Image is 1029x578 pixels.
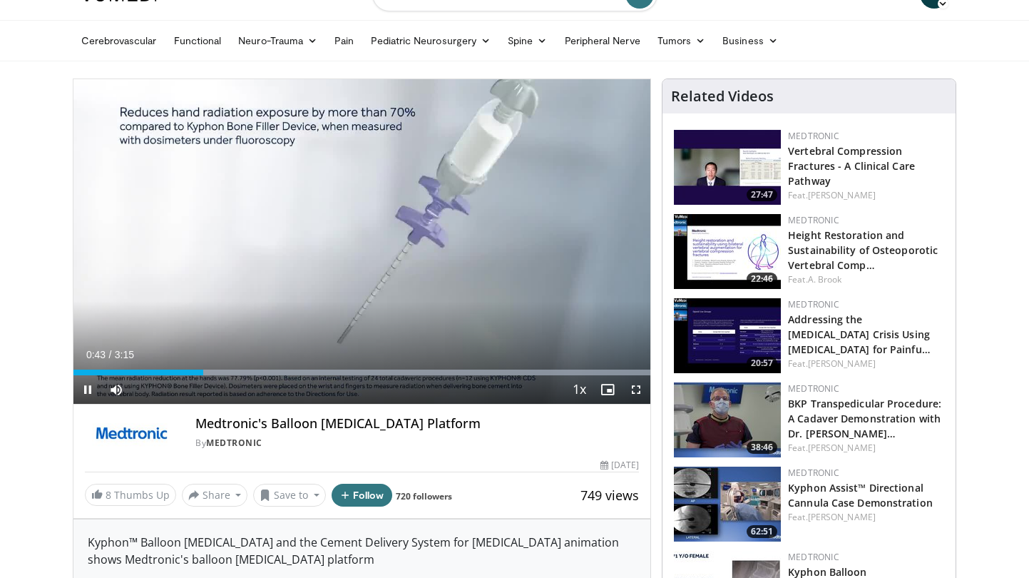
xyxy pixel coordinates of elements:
[788,298,839,310] a: Medtronic
[600,459,639,472] div: [DATE]
[593,375,622,404] button: Enable picture-in-picture mode
[788,313,931,356] a: Addressing the [MEDICAL_DATA] Crisis Using [MEDICAL_DATA] for Painfu…
[73,375,102,404] button: Pause
[788,481,933,509] a: Kyphon Assist™ Directional Cannula Case Demonstration
[253,484,326,507] button: Save to
[674,467,781,542] a: 62:51
[674,298,781,373] a: 20:57
[649,26,715,55] a: Tumors
[808,273,842,285] a: A. Brook
[195,416,639,432] h4: Medtronic's Balloon [MEDICAL_DATA] Platform
[808,189,876,201] a: [PERSON_NAME]
[788,228,938,272] a: Height Restoration and Sustainability of Osteoporotic Vertebral Comp…
[230,26,326,55] a: Neuro-Trauma
[674,130,781,205] img: 07f3d5e8-2184-4f98-b1ac-8a3f7f06b6b9.150x105_q85_crop-smart_upscale.jpg
[565,375,593,404] button: Playback Rate
[109,349,112,360] span: /
[714,26,787,55] a: Business
[499,26,556,55] a: Spine
[788,130,839,142] a: Medtronic
[195,437,639,450] div: By
[788,358,944,370] div: Feat.
[102,375,130,404] button: Mute
[788,189,944,202] div: Feat.
[362,26,499,55] a: Pediatric Neurosurgery
[622,375,650,404] button: Fullscreen
[808,358,876,370] a: [PERSON_NAME]
[73,79,651,405] video-js: Video Player
[674,298,781,373] img: 7e1a3147-2b54-478f-ad56-84616a56839d.150x105_q85_crop-smart_upscale.jpg
[165,26,230,55] a: Functional
[788,397,941,440] a: BKP Transpedicular Procedure: A Cadaver Demonstration with Dr. [PERSON_NAME]…
[85,484,176,506] a: 8 Thumbs Up
[106,488,111,502] span: 8
[85,416,179,450] img: Medtronic
[674,214,781,289] img: 9fb6aae7-3f0f-427f-950b-cfacd14dddea.150x105_q85_crop-smart_upscale.jpg
[182,484,248,507] button: Share
[747,441,777,454] span: 38:46
[747,525,777,538] span: 62:51
[788,442,944,455] div: Feat.
[747,273,777,285] span: 22:46
[808,442,876,454] a: [PERSON_NAME]
[788,273,944,286] div: Feat.
[332,484,393,507] button: Follow
[73,26,165,55] a: Cerebrovascular
[788,467,839,479] a: Medtronic
[396,490,452,502] a: 720 followers
[808,511,876,523] a: [PERSON_NAME]
[674,214,781,289] a: 22:46
[747,188,777,201] span: 27:47
[674,467,781,542] img: 3933a096-3612-4036-b7f0-20ad3a29d1de.150x105_q85_crop-smart_upscale.jpg
[788,551,839,563] a: Medtronic
[671,88,774,105] h4: Related Videos
[580,487,639,504] span: 749 views
[556,26,649,55] a: Peripheral Nerve
[326,26,362,55] a: Pain
[674,382,781,457] a: 38:46
[747,357,777,370] span: 20:57
[788,214,839,226] a: Medtronic
[674,382,781,457] img: 3d35e6fd-574b-4cbb-a117-4ba5ac4a33d8.150x105_q85_crop-smart_upscale.jpg
[115,349,134,360] span: 3:15
[788,382,839,395] a: Medtronic
[206,437,262,449] a: Medtronic
[788,144,915,188] a: Vertebral Compression Fractures - A Clinical Care Pathway
[73,370,651,375] div: Progress Bar
[788,511,944,524] div: Feat.
[674,130,781,205] a: 27:47
[86,349,106,360] span: 0:43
